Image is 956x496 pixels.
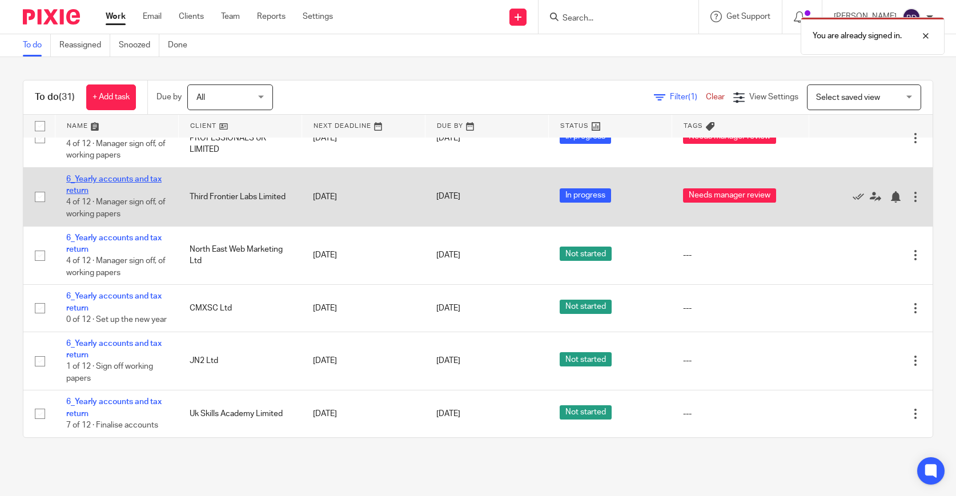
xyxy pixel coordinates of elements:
[178,109,302,168] td: PROFIT FIRST PROFESSIONALS UK LIMITED
[302,285,425,332] td: [DATE]
[436,410,460,418] span: [DATE]
[35,91,75,103] h1: To do
[179,11,204,22] a: Clients
[683,303,798,314] div: ---
[143,11,162,22] a: Email
[196,94,205,102] span: All
[683,408,798,420] div: ---
[66,234,162,253] a: 6_Yearly accounts and tax return
[302,390,425,437] td: [DATE]
[66,340,162,359] a: 6_Yearly accounts and tax return
[436,134,460,142] span: [DATE]
[302,109,425,168] td: [DATE]
[257,11,286,22] a: Reports
[66,421,158,429] span: 7 of 12 · Finalise accounts
[749,93,798,101] span: View Settings
[106,11,126,22] a: Work
[303,11,333,22] a: Settings
[23,9,80,25] img: Pixie
[560,300,612,314] span: Not started
[59,34,110,57] a: Reassigned
[683,355,798,366] div: ---
[86,84,136,110] a: + Add task
[221,11,240,22] a: Team
[66,362,153,382] span: 1 of 12 · Sign off working papers
[436,357,460,365] span: [DATE]
[683,188,776,203] span: Needs manager review
[302,332,425,390] td: [DATE]
[688,93,697,101] span: (1)
[119,34,159,57] a: Snoozed
[560,188,611,203] span: In progress
[813,30,902,42] p: You are already signed in.
[902,8,921,26] img: svg%3E
[23,34,51,57] a: To do
[178,390,302,437] td: Uk Skills Academy Limited
[66,292,162,312] a: 6_Yearly accounts and tax return
[683,249,798,261] div: ---
[560,352,612,366] span: Not started
[560,247,612,261] span: Not started
[706,93,725,101] a: Clear
[66,316,167,324] span: 0 of 12 · Set up the new year
[670,93,706,101] span: Filter
[66,257,166,277] span: 4 of 12 · Manager sign off, of working papers
[816,94,880,102] span: Select saved view
[168,34,196,57] a: Done
[66,199,166,219] span: 4 of 12 · Manager sign off, of working papers
[178,167,302,226] td: Third Frontier Labs Limited
[178,332,302,390] td: JN2 Ltd
[178,285,302,332] td: CMXSC Ltd
[853,191,870,202] a: Mark as done
[436,251,460,259] span: [DATE]
[66,140,166,160] span: 4 of 12 · Manager sign off, of working papers
[684,123,703,129] span: Tags
[66,175,162,195] a: 6_Yearly accounts and tax return
[178,226,302,285] td: North East Web Marketing Ltd
[59,92,75,102] span: (31)
[302,167,425,226] td: [DATE]
[156,91,182,103] p: Due by
[436,304,460,312] span: [DATE]
[66,398,162,417] a: 6_Yearly accounts and tax return
[560,405,612,420] span: Not started
[436,193,460,201] span: [DATE]
[302,226,425,285] td: [DATE]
